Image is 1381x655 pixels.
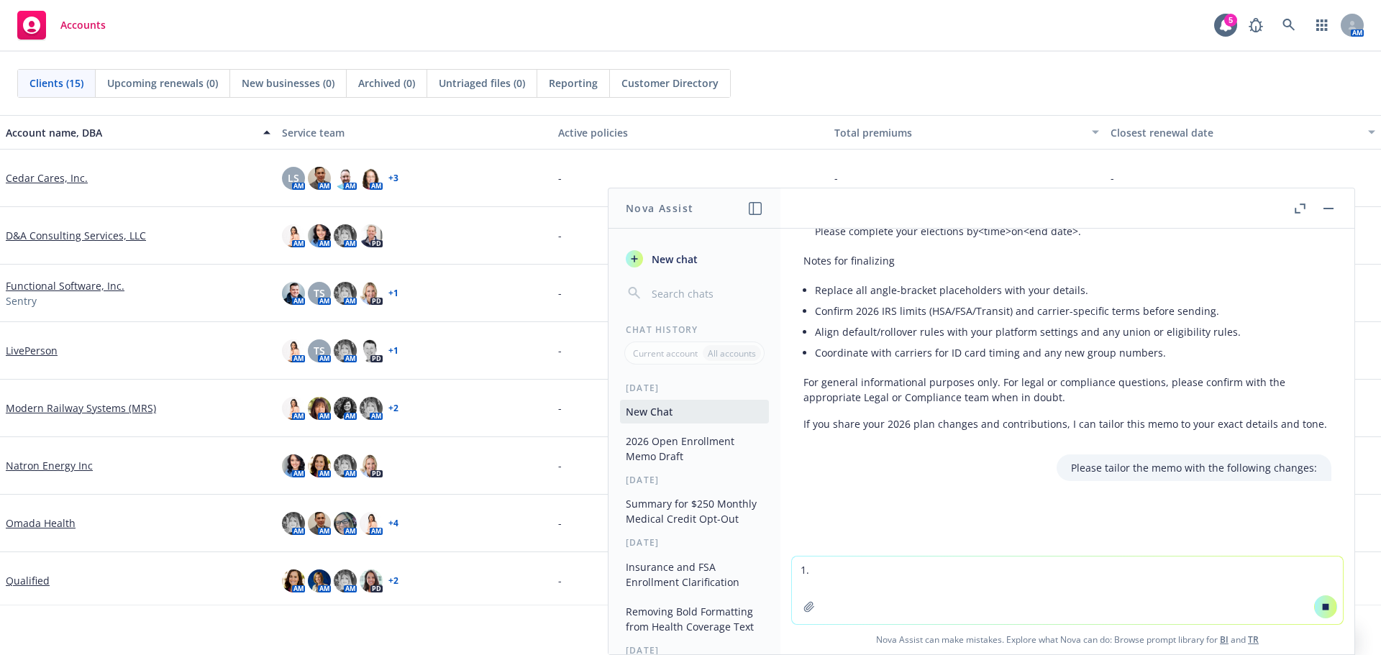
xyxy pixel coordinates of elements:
[620,246,769,272] button: New chat
[282,397,305,420] img: photo
[334,454,357,477] img: photo
[558,125,823,140] div: Active policies
[815,321,1331,342] li: Align default/rollover rules with your platform settings and any union or eligibility rules.
[1308,11,1336,40] a: Switch app
[649,283,763,303] input: Search chats
[388,174,398,183] a: + 3
[1248,633,1259,646] a: TR
[388,289,398,298] a: + 1
[6,278,124,293] a: Functional Software, Inc.
[649,252,698,267] span: New chat
[388,519,398,528] a: + 4
[620,555,769,594] button: Insurance and FSA Enrollment Clarification
[360,397,383,420] img: photo
[6,125,255,140] div: Account name, DBA
[1241,11,1270,40] a: Report a Bug
[620,429,769,468] button: 2026 Open Enrollment Memo Draft
[282,569,305,592] img: photo
[1071,460,1317,475] p: Please tailor the memo with the following changes:
[360,282,383,305] img: photo
[786,625,1349,654] span: Nova Assist can make mistakes. Explore what Nova can do: Browse prompt library for and
[334,224,357,247] img: photo
[6,228,146,243] a: D&A Consulting Services, LLC
[609,536,780,549] div: [DATE]
[621,75,719,91] span: Customer Directory
[803,253,1331,268] p: Notes for finalizing
[282,125,547,140] div: Service team
[308,224,331,247] img: photo
[308,569,331,592] img: photo
[388,404,398,413] a: + 2
[6,343,58,358] a: LivePerson
[609,474,780,486] div: [DATE]
[558,285,562,301] span: -
[829,115,1105,150] button: Total premiums
[803,375,1331,405] p: For general informational purposes only. For legal or compliance questions, please confirm with t...
[107,75,218,91] span: Upcoming renewals (0)
[609,324,780,336] div: Chat History
[334,512,357,535] img: photo
[360,569,383,592] img: photo
[626,201,693,216] h1: Nova Assist
[334,397,357,420] img: photo
[314,285,325,301] span: TS
[815,280,1331,301] li: Replace all angle-bracket placeholders with your details.
[282,339,305,362] img: photo
[288,170,299,185] span: LS
[242,75,334,91] span: New businesses (0)
[803,416,1331,431] p: If you share your 2026 plan changes and contributions, I can tailor this memo to your exact detai...
[1275,11,1303,40] a: Search
[308,512,331,535] img: photo
[334,339,357,362] img: photo
[549,75,598,91] span: Reporting
[792,556,1343,624] textarea: 1.
[633,347,698,359] p: Current account
[6,516,76,531] a: Omada Health
[558,343,562,358] span: -
[815,342,1331,363] li: Coordinate with carriers for ID card timing and any new group numbers.
[60,19,106,31] span: Accounts
[815,301,1331,321] li: Confirm 2026 IRS limits (HSA/FSA/Transit) and carrier-specific terms before sending.
[552,115,829,150] button: Active policies
[558,228,562,243] span: -
[620,400,769,423] button: New Chat
[282,512,305,535] img: photo
[276,115,552,150] button: Service team
[360,224,383,247] img: photo
[334,282,357,305] img: photo
[609,382,780,394] div: [DATE]
[834,125,1083,140] div: Total premiums
[1224,14,1237,27] div: 5
[334,569,357,592] img: photo
[360,454,383,477] img: photo
[308,454,331,477] img: photo
[6,458,93,473] a: Natron Energy Inc
[834,170,838,185] span: -
[558,458,562,473] span: -
[358,75,415,91] span: Archived (0)
[360,167,383,190] img: photo
[282,454,305,477] img: photo
[439,75,525,91] span: Untriaged files (0)
[708,347,756,359] p: All accounts
[388,577,398,585] a: + 2
[334,167,357,190] img: photo
[620,492,769,531] button: Summary for $250 Monthly Medical Credit Opt-Out
[6,400,156,416] a: Modern Railway Systems (MRS)
[6,170,88,185] a: Cedar Cares, Inc.
[308,167,331,190] img: photo
[558,170,562,185] span: -
[6,293,37,308] span: Sentry
[282,224,305,247] img: photo
[620,600,769,638] button: Removing Bold Formatting from Health Coverage Text
[1220,633,1229,646] a: BI
[1111,170,1114,185] span: -
[360,512,383,535] img: photo
[388,347,398,355] a: + 1
[1105,115,1381,150] button: Closest renewal date
[558,573,562,588] span: -
[12,5,111,45] a: Accounts
[282,282,305,305] img: photo
[29,75,83,91] span: Clients (15)
[558,516,562,531] span: -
